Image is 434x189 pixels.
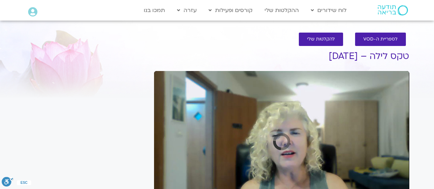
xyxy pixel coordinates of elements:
h1: טקס לילה – [DATE] [154,51,409,61]
span: לספריית ה-VOD [363,37,398,42]
a: עזרה [174,4,200,17]
img: תודעה בריאה [378,5,408,15]
a: קורסים ופעילות [205,4,256,17]
a: להקלטות שלי [299,33,343,46]
a: תמכו בנו [140,4,168,17]
a: לספריית ה-VOD [355,33,406,46]
a: לוח שידורים [307,4,350,17]
span: להקלטות שלי [307,37,335,42]
a: ההקלטות שלי [261,4,302,17]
